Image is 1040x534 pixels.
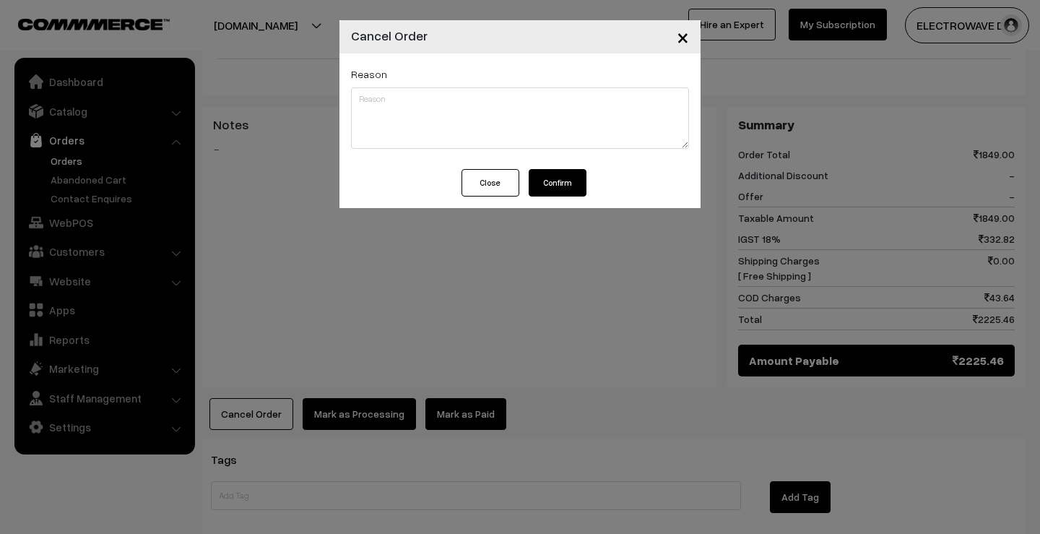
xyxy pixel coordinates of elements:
button: Close [665,14,701,59]
span: × [677,23,689,50]
button: Close [461,169,519,197]
button: Confirm [529,169,586,197]
label: Reason [351,66,387,82]
h4: Cancel Order [351,26,428,46]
